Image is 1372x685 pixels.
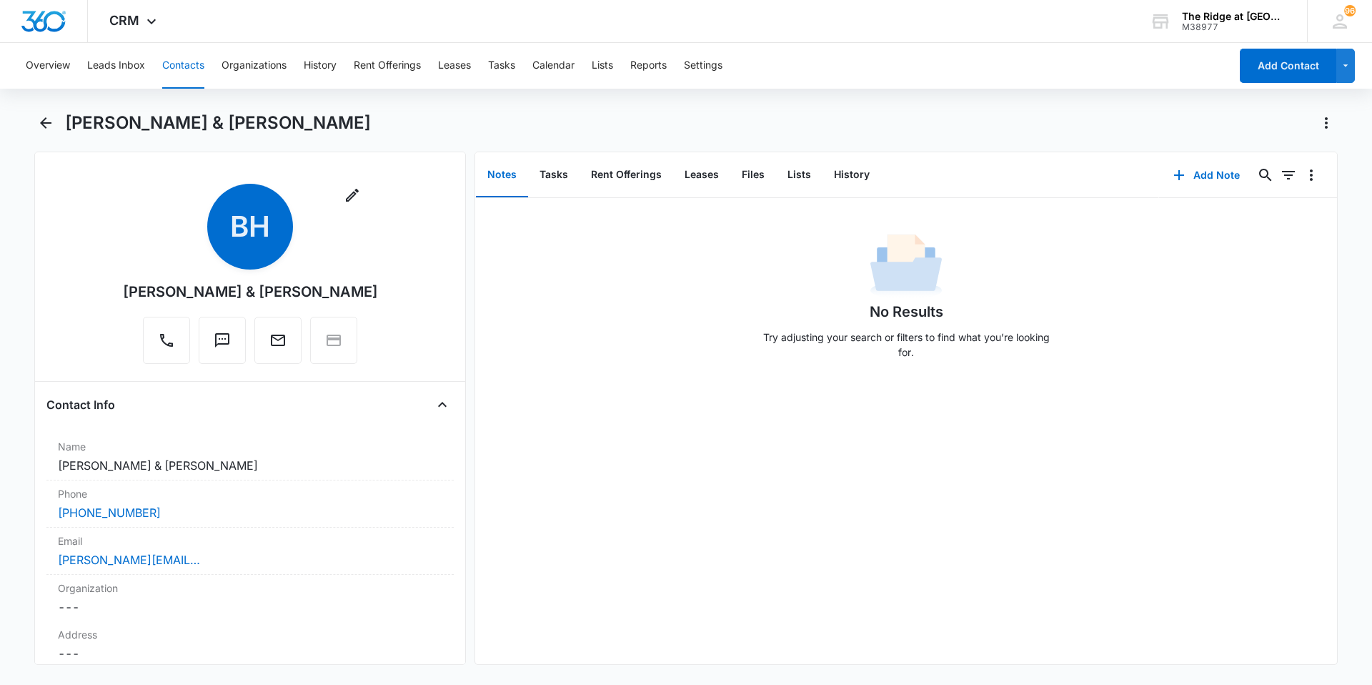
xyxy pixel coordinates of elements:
label: Phone [58,486,442,501]
label: Name [58,439,442,454]
button: Leases [673,153,730,197]
dd: [PERSON_NAME] & [PERSON_NAME] [58,457,442,474]
p: Try adjusting your search or filters to find what you’re looking for. [756,330,1056,360]
span: BH [207,184,293,270]
button: Reports [630,43,667,89]
button: Text [199,317,246,364]
button: Lists [592,43,613,89]
dd: --- [58,645,442,662]
button: Overview [26,43,70,89]
button: Organizations [222,43,287,89]
button: Overflow Menu [1300,164,1323,187]
a: [PHONE_NUMBER] [58,504,161,521]
div: account id [1182,22,1286,32]
button: Search... [1254,164,1277,187]
a: [PERSON_NAME][EMAIL_ADDRESS][DOMAIN_NAME] [58,551,201,568]
button: Calendar [532,43,575,89]
button: Actions [1315,112,1338,134]
dd: --- [58,598,442,616]
label: Email [58,533,442,548]
h1: No Results [870,301,943,322]
div: Phone[PHONE_NUMBER] [46,481,454,528]
button: Rent Offerings [580,153,673,197]
button: Leads Inbox [87,43,145,89]
button: Settings [684,43,722,89]
button: Call [143,317,190,364]
label: Address [58,627,442,642]
label: Organization [58,581,442,596]
a: Text [199,339,246,351]
div: notifications count [1344,5,1356,16]
a: Call [143,339,190,351]
img: No Data [870,230,942,301]
span: CRM [109,13,139,28]
div: account name [1182,11,1286,22]
button: Lists [776,153,822,197]
a: Email [254,339,302,351]
div: Email[PERSON_NAME][EMAIL_ADDRESS][DOMAIN_NAME] [46,528,454,575]
button: Files [730,153,776,197]
button: Close [431,393,454,416]
button: Rent Offerings [354,43,421,89]
div: Organization--- [46,575,454,621]
h4: Contact Info [46,396,115,413]
button: Add Note [1159,158,1254,192]
button: Tasks [528,153,580,197]
div: [PERSON_NAME] & [PERSON_NAME] [123,281,378,302]
div: Name[PERSON_NAME] & [PERSON_NAME] [46,433,454,481]
button: Add Contact [1240,49,1336,83]
button: Contacts [162,43,204,89]
button: Notes [476,153,528,197]
span: 96 [1344,5,1356,16]
h1: [PERSON_NAME] & [PERSON_NAME] [65,112,371,134]
button: Filters [1277,164,1300,187]
button: History [304,43,337,89]
div: Address--- [46,621,454,669]
button: Tasks [488,43,515,89]
button: Back [34,112,56,134]
button: Email [254,317,302,364]
button: History [822,153,881,197]
button: Leases [438,43,471,89]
